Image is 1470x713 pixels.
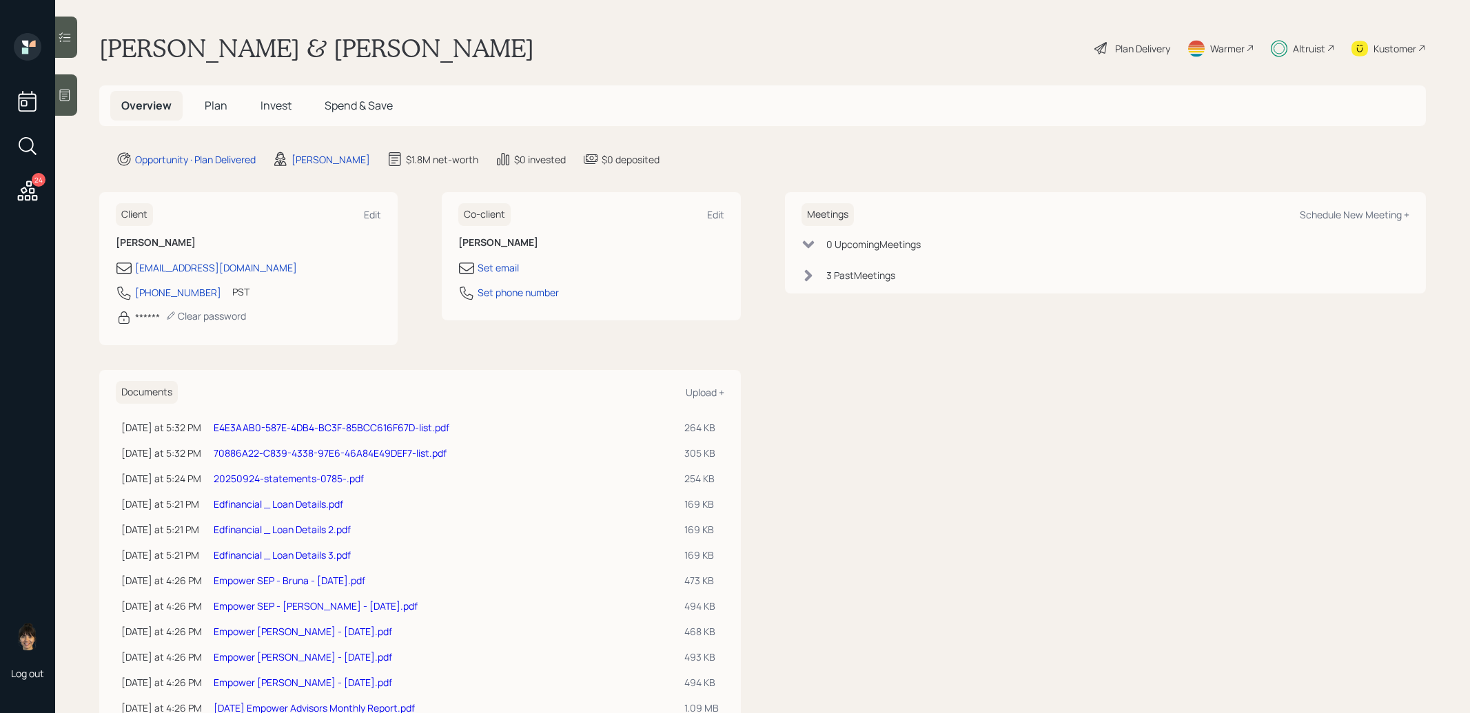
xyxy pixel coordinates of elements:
[99,33,534,63] h1: [PERSON_NAME] & [PERSON_NAME]
[707,208,724,221] div: Edit
[684,675,719,690] div: 494 KB
[116,203,153,226] h6: Client
[121,650,203,664] div: [DATE] at 4:26 PM
[135,285,221,300] div: [PHONE_NUMBER]
[458,237,724,249] h6: [PERSON_NAME]
[116,237,381,249] h6: [PERSON_NAME]
[214,548,351,561] a: Edfinancial _ Loan Details 3.pdf
[826,237,921,251] div: 0 Upcoming Meeting s
[684,420,719,435] div: 264 KB
[1374,41,1416,56] div: Kustomer
[214,472,364,485] a: 20250924-statements-0785-.pdf
[214,599,418,612] a: Empower SEP - [PERSON_NAME] - [DATE].pdf
[458,203,511,226] h6: Co-client
[214,523,351,536] a: Edfinancial _ Loan Details 2.pdf
[121,624,203,639] div: [DATE] at 4:26 PM
[214,446,447,459] a: 70886A22-C839-4338-97E6-46A84E49DEF7-list.pdf
[684,548,719,562] div: 169 KB
[406,152,478,167] div: $1.8M net-worth
[214,625,392,638] a: Empower [PERSON_NAME] - [DATE].pdf
[214,421,449,434] a: E4E3AAB0-587E-4DB4-BC3F-85BCC616F67D-list.pdf
[826,268,895,282] div: 3 Past Meeting s
[135,260,297,275] div: [EMAIL_ADDRESS][DOMAIN_NAME]
[32,173,45,187] div: 24
[684,446,719,460] div: 305 KB
[684,599,719,613] div: 494 KB
[232,285,249,299] div: PST
[116,381,178,404] h6: Documents
[121,497,203,511] div: [DATE] at 5:21 PM
[1300,208,1409,221] div: Schedule New Meeting +
[14,623,41,650] img: treva-nostdahl-headshot.png
[214,574,365,587] a: Empower SEP - Bruna - [DATE].pdf
[214,676,392,689] a: Empower [PERSON_NAME] - [DATE].pdf
[684,650,719,664] div: 493 KB
[684,573,719,588] div: 473 KB
[602,152,660,167] div: $0 deposited
[364,208,381,221] div: Edit
[121,446,203,460] div: [DATE] at 5:32 PM
[684,471,719,486] div: 254 KB
[121,471,203,486] div: [DATE] at 5:24 PM
[1293,41,1325,56] div: Altruist
[684,522,719,537] div: 169 KB
[11,667,44,680] div: Log out
[165,309,246,322] div: Clear password
[1115,41,1170,56] div: Plan Delivery
[121,599,203,613] div: [DATE] at 4:26 PM
[261,98,292,113] span: Invest
[478,285,559,300] div: Set phone number
[121,522,203,537] div: [DATE] at 5:21 PM
[135,152,256,167] div: Opportunity · Plan Delivered
[684,624,719,639] div: 468 KB
[325,98,393,113] span: Spend & Save
[121,548,203,562] div: [DATE] at 5:21 PM
[121,675,203,690] div: [DATE] at 4:26 PM
[802,203,854,226] h6: Meetings
[478,260,519,275] div: Set email
[205,98,227,113] span: Plan
[292,152,370,167] div: [PERSON_NAME]
[121,573,203,588] div: [DATE] at 4:26 PM
[514,152,566,167] div: $0 invested
[121,420,203,435] div: [DATE] at 5:32 PM
[1210,41,1245,56] div: Warmer
[686,386,724,399] div: Upload +
[214,497,343,510] a: Edfinancial _ Loan Details.pdf
[121,98,172,113] span: Overview
[214,650,392,663] a: Empower [PERSON_NAME] - [DATE].pdf
[684,497,719,511] div: 169 KB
